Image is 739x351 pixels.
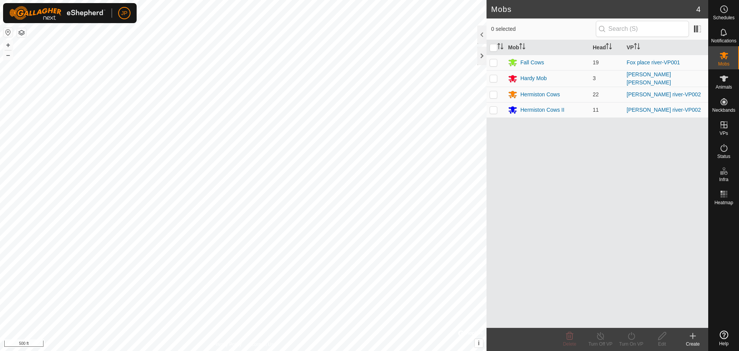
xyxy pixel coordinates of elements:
p-sorticon: Activate to sort [497,44,503,50]
span: Notifications [711,39,736,43]
span: VPs [719,131,728,136]
span: 22 [593,91,599,97]
a: [PERSON_NAME] [PERSON_NAME] [627,71,671,86]
span: i [478,340,480,346]
span: Mobs [718,62,729,66]
button: Map Layers [17,28,26,37]
span: 11 [593,107,599,113]
span: Heatmap [714,200,733,205]
button: – [3,50,13,60]
th: Mob [505,40,590,55]
a: Fox place river-VP001 [627,59,680,65]
span: 4 [696,3,701,15]
span: Delete [563,341,577,347]
button: + [3,40,13,50]
div: Fall Cows [520,59,544,67]
div: Create [677,341,708,348]
a: Help [709,327,739,349]
a: [PERSON_NAME] river-VP002 [627,91,701,97]
p-sorticon: Activate to sort [519,44,525,50]
img: Gallagher Logo [9,6,105,20]
span: Status [717,154,730,159]
a: Contact Us [251,341,274,348]
a: [PERSON_NAME] river-VP002 [627,107,701,113]
span: Neckbands [712,108,735,113]
th: Head [590,40,624,55]
div: Turn Off VP [585,341,616,348]
button: i [475,339,483,348]
a: Privacy Policy [213,341,242,348]
button: Reset Map [3,28,13,37]
span: JP [121,9,127,17]
div: Edit [647,341,677,348]
div: Hardy Mob [520,74,547,82]
span: 19 [593,59,599,65]
div: Hermiston Cows [520,91,560,99]
span: Infra [719,177,728,182]
input: Search (S) [596,21,689,37]
div: Turn On VP [616,341,647,348]
th: VP [624,40,708,55]
div: Hermiston Cows II [520,106,564,114]
p-sorticon: Activate to sort [606,44,612,50]
span: Animals [716,85,732,89]
span: Help [719,341,729,346]
span: 3 [593,75,596,81]
span: 0 selected [491,25,596,33]
h2: Mobs [491,5,696,14]
p-sorticon: Activate to sort [634,44,640,50]
span: Schedules [713,15,734,20]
